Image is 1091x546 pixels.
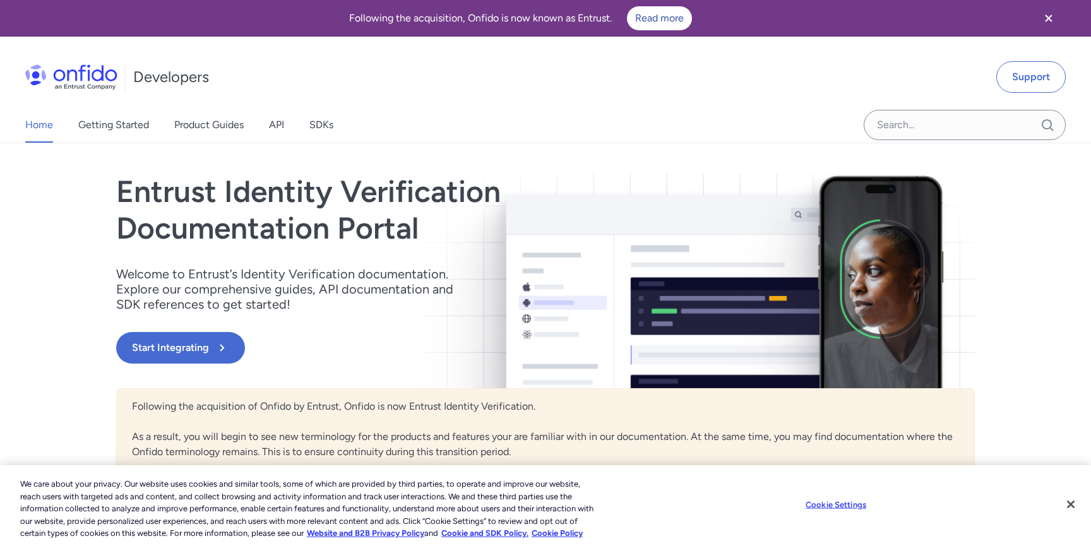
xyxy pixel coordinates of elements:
[441,528,528,538] a: Cookie and SDK Policy.
[25,107,53,143] a: Home
[174,107,244,143] a: Product Guides
[116,388,975,501] div: Following the acquisition of Onfido by Entrust, Onfido is now Entrust Identity Verification. As a...
[269,107,284,143] a: API
[116,332,717,364] a: Start Integrating
[116,174,717,246] h1: Entrust Identity Verification Documentation Portal
[309,107,333,143] a: SDKs
[78,107,149,143] a: Getting Started
[116,332,245,364] button: Start Integrating
[797,492,876,518] button: Cookie Settings
[15,6,1025,30] div: Following the acquisition, Onfido is now known as Entrust.
[1057,490,1085,518] button: Close
[532,528,583,538] a: Cookie Policy
[133,67,209,87] h1: Developers
[20,478,600,540] div: We care about your privacy. Our website uses cookies and similar tools, some of which are provide...
[307,528,424,538] a: More information about our cookie policy., opens in a new tab
[1025,3,1072,34] button: Close banner
[996,61,1066,93] a: Support
[627,6,692,30] a: Read more
[864,110,1066,140] input: Onfido search input field
[25,64,117,90] img: Onfido Logo
[1041,11,1056,26] svg: Close banner
[116,266,470,312] p: Welcome to Entrust’s Identity Verification documentation. Explore our comprehensive guides, API d...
